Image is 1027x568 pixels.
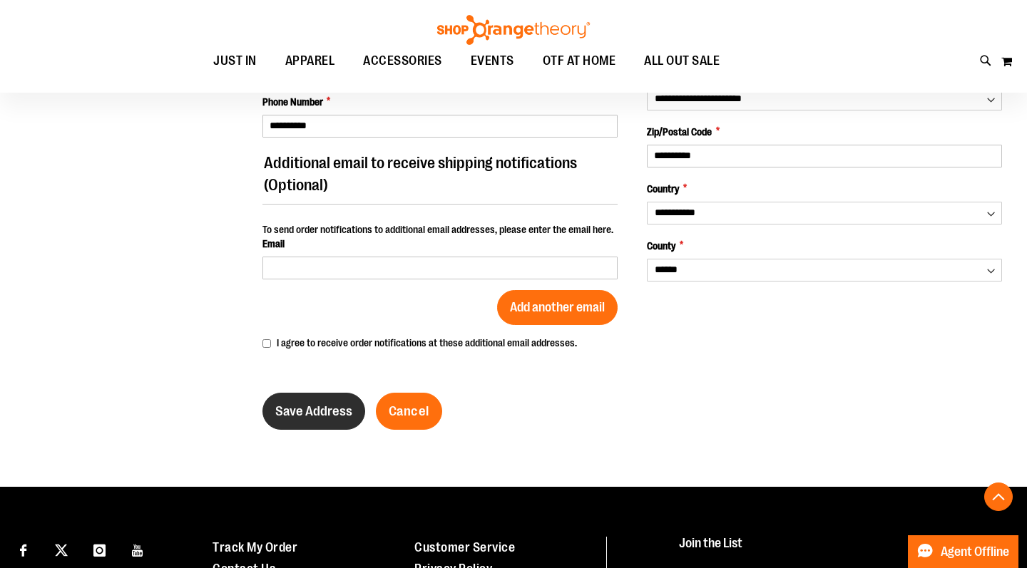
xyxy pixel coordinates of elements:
[55,544,68,557] img: Twitter
[262,238,285,249] span: Email
[262,393,365,430] button: Save Address
[984,482,1013,511] button: Back To Top
[435,15,592,45] img: Shop Orangetheory
[49,537,74,562] a: Visit our X page
[126,537,150,562] a: Visit our Youtube page
[264,154,577,194] span: Additional email to receive shipping notifications (Optional)
[908,535,1018,568] button: Agent Offline
[87,537,112,562] a: Visit our Instagram page
[389,403,429,419] span: Cancel
[941,545,1009,559] span: Agent Offline
[510,300,605,314] span: Add another email
[11,537,36,562] a: Visit our Facebook page
[647,125,712,139] span: Zip/Postal Code
[497,290,618,325] button: Add another email
[213,45,257,77] span: JUST IN
[376,393,442,430] a: Cancel
[644,45,720,77] span: ALL OUT SALE
[277,337,577,348] span: I agree to receive order notifications at these additional email addresses.
[414,540,515,554] a: Customer Service
[285,45,335,77] span: APPAREL
[679,537,1000,563] h4: Join the List
[262,95,323,109] span: Phone Number
[471,45,514,77] span: EVENTS
[213,540,297,554] a: Track My Order
[363,45,442,77] span: ACCESSORIES
[275,403,352,419] span: Save Address
[543,45,616,77] span: OTF AT HOME
[262,222,618,237] div: To send order notifications to additional email addresses, please enter the email here.
[647,239,675,253] span: County
[647,182,679,196] span: Country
